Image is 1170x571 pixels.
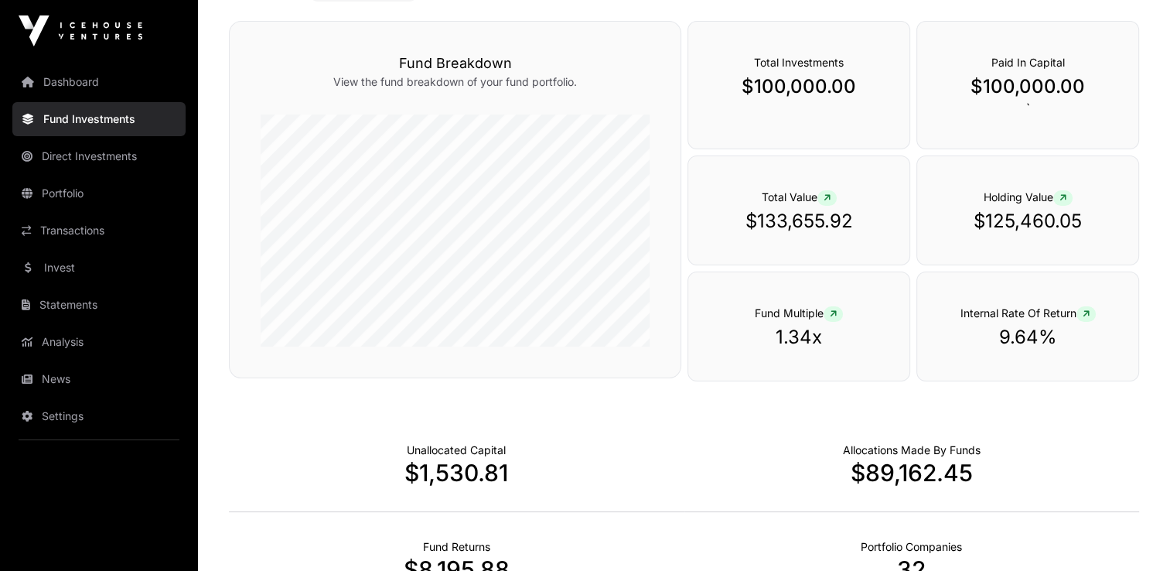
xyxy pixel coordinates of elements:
[948,209,1107,234] p: $125,460.05
[719,74,878,99] p: $100,000.00
[407,443,506,458] p: Cash not yet allocated
[984,190,1073,203] span: Holding Value
[861,539,962,555] p: Number of Companies Deployed Into
[19,15,142,46] img: Icehouse Ventures Logo
[229,459,684,487] p: $1,530.81
[719,325,878,350] p: 1.34x
[12,362,186,396] a: News
[12,102,186,136] a: Fund Investments
[12,176,186,210] a: Portfolio
[261,74,650,90] p: View the fund breakdown of your fund portfolio.
[755,306,843,320] span: Fund Multiple
[754,56,844,69] span: Total Investments
[12,288,186,322] a: Statements
[719,209,878,234] p: $133,655.92
[12,214,186,248] a: Transactions
[423,539,490,555] p: Realised Returns from Funds
[12,139,186,173] a: Direct Investments
[12,399,186,433] a: Settings
[948,74,1107,99] p: $100,000.00
[1093,497,1170,571] iframe: Chat Widget
[12,325,186,359] a: Analysis
[261,53,650,74] h3: Fund Breakdown
[684,459,1140,487] p: $89,162.45
[948,325,1107,350] p: 9.64%
[960,306,1096,320] span: Internal Rate Of Return
[843,443,981,458] p: Capital Deployed Into Companies
[991,56,1065,69] span: Paid In Capital
[12,65,186,99] a: Dashboard
[12,251,186,285] a: Invest
[916,21,1139,149] div: `
[762,190,837,203] span: Total Value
